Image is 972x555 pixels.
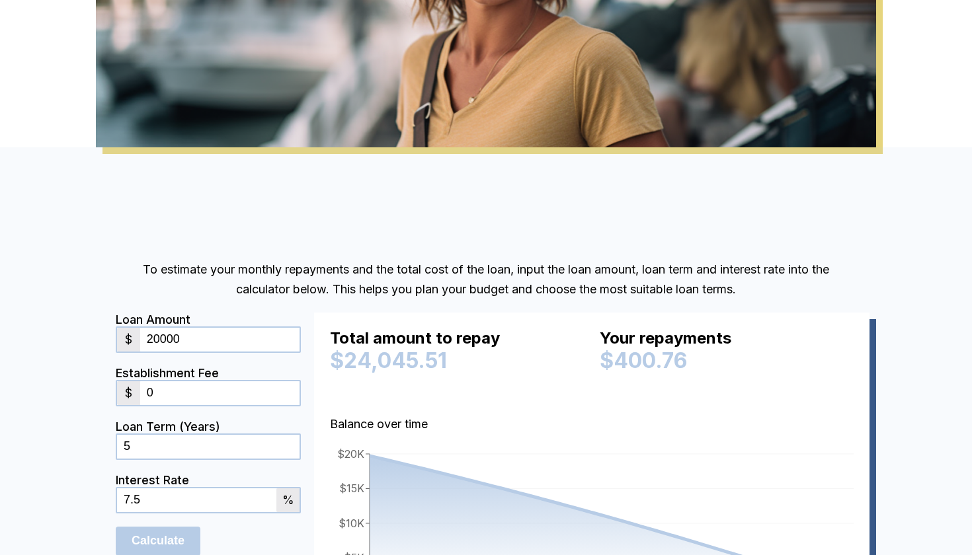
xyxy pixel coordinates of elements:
div: $ [117,381,140,405]
div: Interest Rate [116,473,301,487]
tspan: $15K [339,482,364,495]
input: 0 [140,381,300,405]
tspan: $10K [339,516,364,529]
input: 0 [117,435,300,459]
div: % [276,488,300,512]
div: $400.76 [600,348,854,373]
div: $24,045.51 [330,348,584,373]
p: Balance over time [330,414,854,434]
input: 0 [117,488,276,512]
div: $ [117,328,140,351]
div: Total amount to repay [330,328,584,353]
p: To estimate your monthly repayments and the total cost of the loan, input the loan amount, loan t... [116,260,856,299]
div: Loan Term (Years) [116,420,301,433]
tspan: $20K [337,447,364,460]
div: Loan Amount [116,313,301,326]
input: 0 [140,328,300,351]
div: Establishment Fee [116,366,301,380]
div: Your repayments [600,328,854,353]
